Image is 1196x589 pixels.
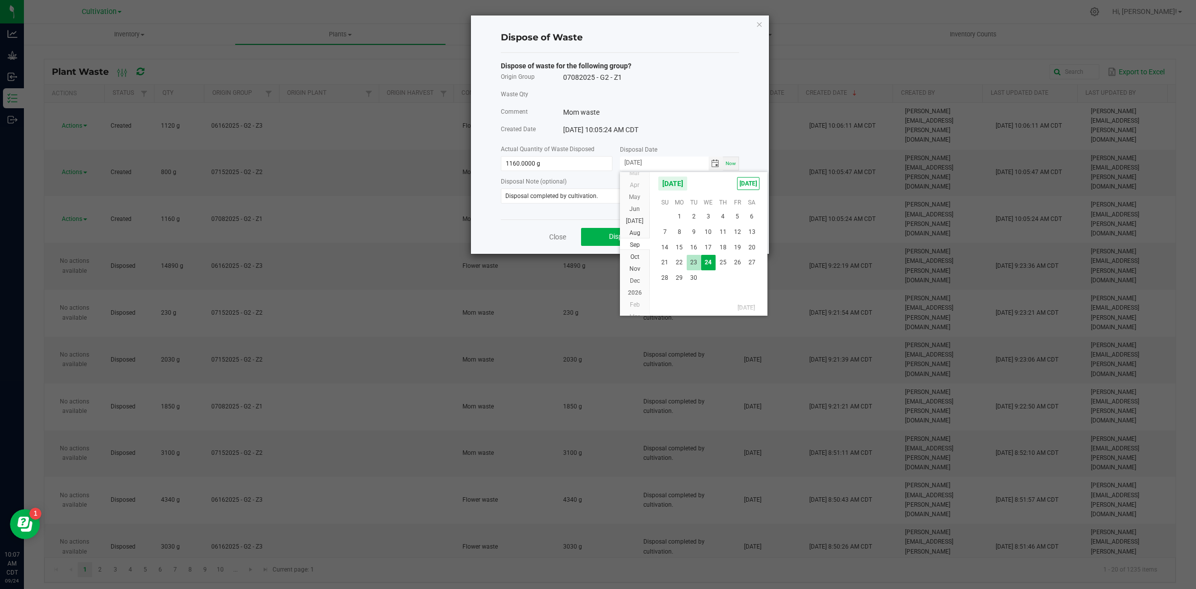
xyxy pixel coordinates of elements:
[716,240,730,255] span: 18
[501,145,595,154] label: Actual Quantity of Waste Disposed
[709,157,723,171] span: Toggle calendar
[745,224,759,240] span: 13
[658,176,688,191] span: [DATE]
[563,107,599,118] div: Mom waste
[745,240,759,255] span: 20
[687,224,701,240] span: 9
[672,195,687,210] th: Mo
[629,313,640,320] span: Mar
[716,209,730,224] td: Thursday, September 4, 2025
[629,265,640,272] span: Nov
[672,255,687,270] td: Monday, September 22, 2025
[687,195,701,210] th: Tu
[730,315,745,331] span: 3
[658,270,672,286] span: 28
[716,315,730,331] td: Thursday, October 2, 2025
[701,315,716,331] span: 1
[716,209,730,224] span: 4
[701,195,716,210] th: We
[672,270,687,286] span: 29
[726,161,736,166] span: Now
[687,224,701,240] td: Tuesday, September 9, 2025
[626,217,643,224] span: [DATE]
[563,72,622,83] div: 07082025 - G2 - Z1
[672,240,687,255] td: Monday, September 15, 2025
[501,125,536,134] label: Created Date
[10,509,40,539] iframe: Resource center
[730,224,745,240] span: 12
[687,270,701,286] span: 30
[745,209,759,224] span: 6
[745,315,759,331] td: Saturday, October 4, 2025
[630,182,639,189] span: Apr
[745,195,759,210] th: Sa
[716,195,730,210] th: Th
[730,195,745,210] th: Fr
[658,224,672,240] span: 7
[687,270,701,286] td: Tuesday, September 30, 2025
[730,255,745,270] td: Friday, September 26, 2025
[658,300,759,315] th: [DATE]
[658,255,672,270] span: 21
[501,177,567,186] label: Disposal Note (optional)
[716,224,730,240] span: 11
[672,209,687,224] td: Monday, September 1, 2025
[630,241,640,248] span: Sep
[672,224,687,240] td: Monday, September 8, 2025
[620,145,657,154] label: Disposal Date
[501,62,631,70] strong: Dispose of waste for the following group?
[501,31,739,44] h4: Dispose of Waste
[687,240,701,255] span: 16
[672,240,687,255] span: 15
[630,253,639,260] span: Oct
[630,277,640,284] span: Dec
[701,209,716,224] td: Wednesday, September 3, 2025
[629,170,640,177] span: Mar
[716,224,730,240] td: Thursday, September 11, 2025
[630,301,640,308] span: Feb
[730,224,745,240] td: Friday, September 12, 2025
[687,209,701,224] span: 2
[658,255,672,270] td: Sunday, September 21, 2025
[745,315,759,331] span: 4
[716,240,730,255] td: Thursday, September 18, 2025
[730,209,745,224] span: 5
[29,508,41,520] iframe: Resource center unread badge
[629,194,640,200] span: May
[701,315,716,331] td: Wednesday, October 1, 2025
[672,270,687,286] td: Monday, September 29, 2025
[745,255,759,270] span: 27
[549,232,566,242] a: Close
[701,224,716,240] td: Wednesday, September 10, 2025
[730,315,745,331] td: Friday, October 3, 2025
[609,232,662,240] span: Dispose of Waste
[628,289,642,296] span: 2026
[629,229,640,236] span: Aug
[730,255,745,270] span: 26
[687,255,701,270] span: 23
[701,240,716,255] td: Wednesday, September 17, 2025
[658,240,672,255] span: 14
[501,107,528,116] label: Comment
[658,224,672,240] td: Sunday, September 7, 2025
[658,195,672,210] th: Su
[701,255,716,270] span: 24
[701,224,716,240] span: 10
[745,224,759,240] td: Saturday, September 13, 2025
[672,209,687,224] span: 1
[563,125,638,135] div: [DATE] 10:05:24 AM CDT
[620,157,709,169] input: Date
[501,157,612,171] input: Qty
[658,270,672,286] td: Sunday, September 28, 2025
[737,177,759,190] span: [DATE]
[730,209,745,224] td: Friday, September 5, 2025
[701,209,716,224] span: 3
[687,240,701,255] td: Tuesday, September 16, 2025
[701,240,716,255] span: 17
[745,255,759,270] td: Saturday, September 27, 2025
[687,255,701,270] td: Tuesday, September 23, 2025
[672,224,687,240] span: 8
[716,255,730,270] span: 25
[687,209,701,224] td: Tuesday, September 2, 2025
